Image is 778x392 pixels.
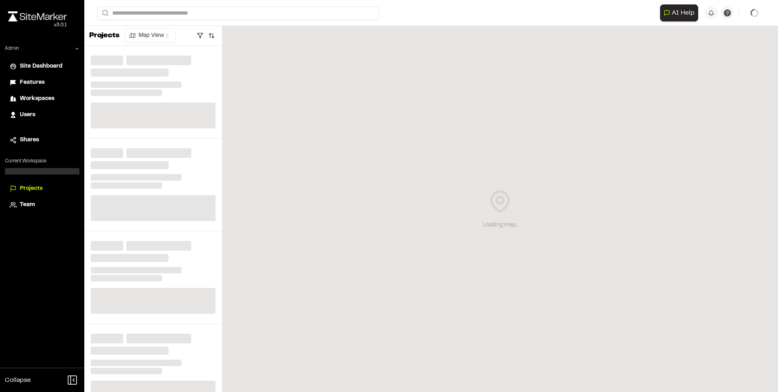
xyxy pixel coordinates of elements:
[672,8,695,18] span: AI Help
[8,21,67,29] div: Oh geez...please don't...
[20,94,54,103] span: Workspaces
[660,4,701,21] div: Open AI Assistant
[5,158,79,165] p: Current Workspace
[10,94,75,103] a: Workspaces
[5,375,31,385] span: Collapse
[10,184,75,193] a: Projects
[20,136,39,145] span: Shares
[483,221,518,230] div: Loading map...
[8,11,67,21] img: rebrand.png
[20,62,62,71] span: Site Dashboard
[20,200,35,209] span: Team
[89,30,120,41] p: Projects
[10,78,75,87] a: Features
[10,111,75,119] a: Users
[10,200,75,209] a: Team
[20,111,35,119] span: Users
[10,136,75,145] a: Shares
[5,45,19,52] p: Admin
[20,78,45,87] span: Features
[20,184,43,193] span: Projects
[97,6,112,20] button: Search
[10,62,75,71] a: Site Dashboard
[660,4,698,21] button: Open AI Assistant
